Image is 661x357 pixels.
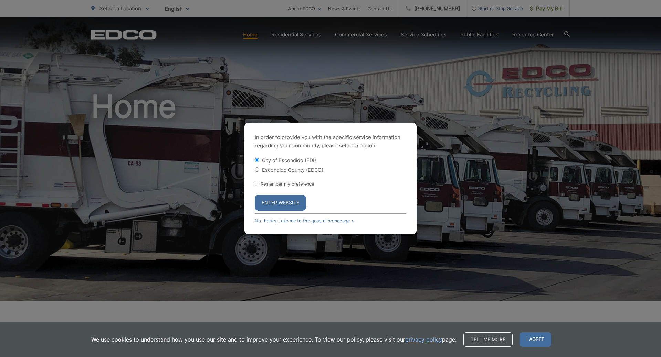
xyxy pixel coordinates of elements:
a: privacy policy [405,335,442,344]
button: Enter Website [255,195,306,211]
label: Escondido County (EDCO) [262,167,323,173]
p: We use cookies to understand how you use our site and to improve your experience. To view our pol... [91,335,457,344]
a: No thanks, take me to the general homepage > [255,218,354,223]
span: I agree [520,332,551,347]
label: Remember my preference [261,181,314,187]
a: Tell me more [463,332,513,347]
label: City of Escondido (EDI) [262,157,316,163]
p: In order to provide you with the specific service information regarding your community, please se... [255,133,406,150]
